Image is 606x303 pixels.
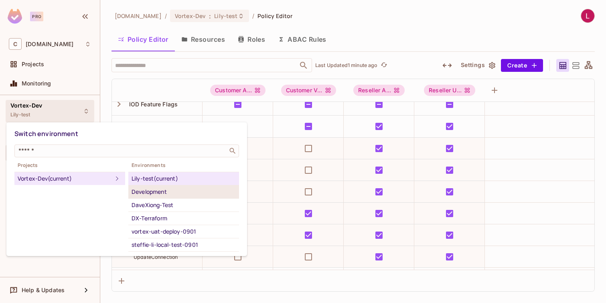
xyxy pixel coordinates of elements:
span: Environments [128,162,239,169]
div: DX-Terraform [132,214,236,223]
div: Vortex-Dev (current) [18,174,112,183]
div: Lily-test (current) [132,174,236,183]
div: steffie-li-local-test-0901 [132,240,236,250]
div: DaveXiong-Test [132,200,236,210]
div: Development [132,187,236,197]
span: Projects [14,162,125,169]
span: Switch environment [14,129,78,138]
div: vortex-uat-deploy-0901 [132,227,236,236]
